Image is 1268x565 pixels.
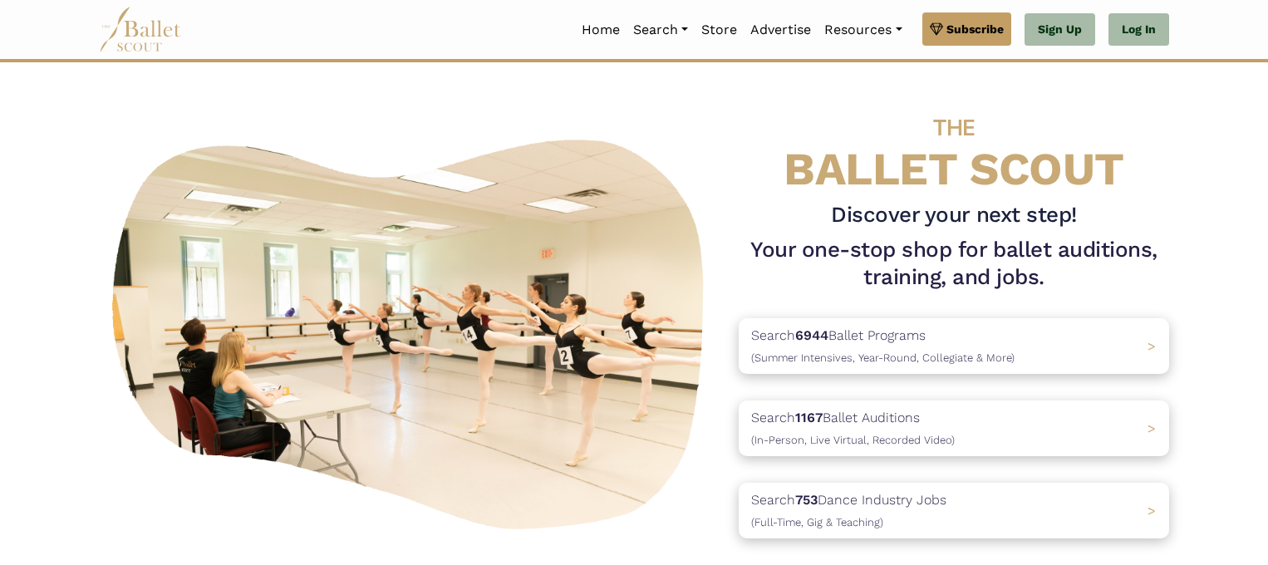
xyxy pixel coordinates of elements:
b: 1167 [795,410,823,425]
a: Advertise [744,12,818,47]
img: gem.svg [930,20,943,38]
span: > [1148,420,1156,436]
a: Search753Dance Industry Jobs(Full-Time, Gig & Teaching) > [739,483,1169,538]
a: Sign Up [1025,13,1095,47]
span: (Full-Time, Gig & Teaching) [751,516,883,528]
h1: Your one-stop shop for ballet auditions, training, and jobs. [739,236,1169,292]
a: Subscribe [922,12,1011,46]
h3: Discover your next step! [739,201,1169,229]
span: > [1148,503,1156,518]
a: Search1167Ballet Auditions(In-Person, Live Virtual, Recorded Video) > [739,400,1169,456]
b: 753 [795,492,818,508]
a: Search [627,12,695,47]
h4: BALLET SCOUT [739,96,1169,194]
a: Log In [1108,13,1169,47]
p: Search Ballet Auditions [751,407,955,450]
img: A group of ballerinas talking to each other in a ballet studio [99,121,725,539]
span: THE [933,114,975,141]
span: Subscribe [946,20,1004,38]
b: 6944 [795,327,828,343]
p: Search Dance Industry Jobs [751,489,946,532]
span: (In-Person, Live Virtual, Recorded Video) [751,434,955,446]
a: Search6944Ballet Programs(Summer Intensives, Year-Round, Collegiate & More)> [739,318,1169,374]
span: (Summer Intensives, Year-Round, Collegiate & More) [751,351,1015,364]
a: Home [575,12,627,47]
a: Resources [818,12,908,47]
span: > [1148,338,1156,354]
p: Search Ballet Programs [751,325,1015,367]
a: Store [695,12,744,47]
